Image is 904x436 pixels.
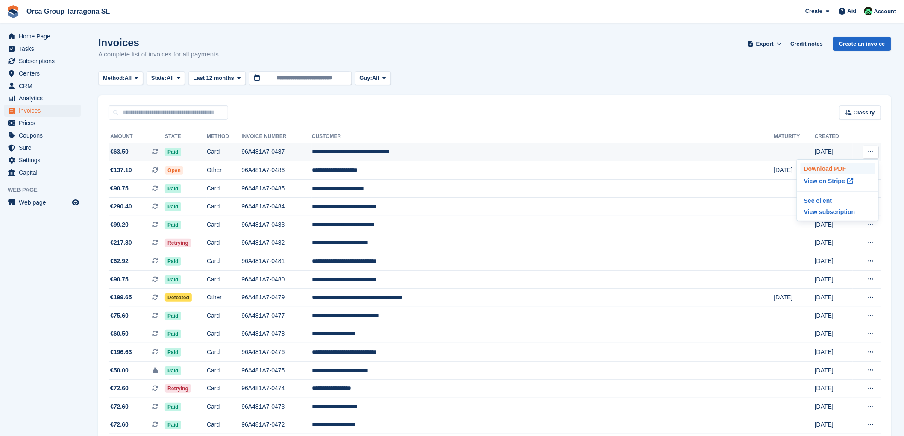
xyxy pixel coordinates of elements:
font: Capital [19,169,38,176]
font: View subscription [804,208,855,215]
font: 96A481A7-0482 [241,239,285,246]
a: menu [4,167,81,178]
a: Store Preview [70,197,81,208]
button: State: All [147,71,185,85]
font: Sure [19,144,32,151]
font: Card [207,385,220,392]
font: 96A481A7-0472 [241,421,285,428]
font: Paid [167,204,178,210]
font: Invoices [98,37,139,48]
font: Card [207,203,220,210]
font: Orca Group Tarragona SL [26,8,110,15]
font: €99.20 [110,221,129,228]
font: All [167,75,174,81]
font: €72.60 [110,421,129,428]
font: [DATE] [815,312,834,319]
font: Centers [19,70,40,77]
font: Account [874,8,896,15]
button: Last 12 months [188,71,245,85]
a: menu [4,80,81,92]
img: Tania [864,7,873,15]
a: menu [4,154,81,166]
font: Card [207,421,220,428]
font: 96A481A7-0485 [241,185,285,192]
font: Card [207,367,220,374]
font: €63.50 [110,148,129,155]
font: 96A481A7-0484 [241,203,285,210]
font: Tasks [19,45,34,52]
font: Settings [19,157,41,164]
font: Analytics [19,95,43,102]
font: 96A481A7-0486 [241,167,285,173]
button: Export [746,37,784,51]
font: [DATE] [815,330,834,337]
a: menu [4,67,81,79]
font: Aid [848,8,857,14]
font: State: [151,75,167,81]
font: Card [207,276,220,283]
font: Paid [167,368,178,374]
font: [DATE] [815,258,834,264]
font: Paid [167,149,178,155]
font: 96A481A7-0477 [241,312,285,319]
font: Retrying [167,386,188,392]
font: €50.00 [110,367,129,374]
a: menu [4,30,81,42]
font: €72.60 [110,403,129,410]
font: Card [207,312,220,319]
font: Web page [8,187,38,193]
font: 96A481A7-0474 [241,385,285,392]
font: 96A481A7-0480 [241,276,285,283]
font: Retrying [167,240,188,246]
font: Card [207,348,220,355]
font: Create an invoice [839,41,885,47]
a: menu [4,105,81,117]
a: Create an invoice [833,37,891,51]
font: Last 12 months [193,75,234,81]
font: Paid [167,258,178,264]
font: [DATE] [815,148,834,155]
font: €196.63 [110,348,132,355]
font: Guy: [360,75,373,81]
a: menu [4,117,81,129]
font: €137.10 [110,167,132,173]
font: See client [804,197,832,204]
font: 96A481A7-0478 [241,330,285,337]
a: menu [4,196,81,208]
font: State [165,133,181,139]
font: Amount [110,133,133,139]
font: 96A481A7-0483 [241,221,285,228]
a: Orca Group Tarragona SL [23,4,113,18]
font: 96A481A7-0487 [241,148,285,155]
a: View subscription [801,206,875,217]
a: menu [4,43,81,55]
button: Method: All [98,71,143,85]
font: Card [207,221,220,228]
font: Download PDF [804,165,846,172]
font: Paid [167,404,178,410]
font: Paid [167,222,178,228]
font: Prices [19,120,35,126]
a: View on Stripe [801,174,875,188]
font: 96A481A7-0481 [241,258,285,264]
font: Created [815,133,839,139]
font: Paid [167,186,178,192]
a: Download PDF [801,163,875,174]
font: Credit notes [791,41,823,47]
font: Subscriptions [19,58,55,64]
font: Paid [167,349,178,355]
font: [DATE] [815,276,834,283]
font: Invoices [19,107,41,114]
font: [DATE] [815,385,834,392]
font: 96A481A7-0473 [241,403,285,410]
font: Method: [103,75,125,81]
a: menu [4,55,81,67]
font: Defeated [167,295,189,301]
font: [DATE] [815,403,834,410]
font: Card [207,403,220,410]
font: Method [207,133,229,139]
font: Paid [167,331,178,337]
font: €72.60 [110,385,129,392]
font: View on Stripe [804,178,845,184]
font: Other [207,294,222,301]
